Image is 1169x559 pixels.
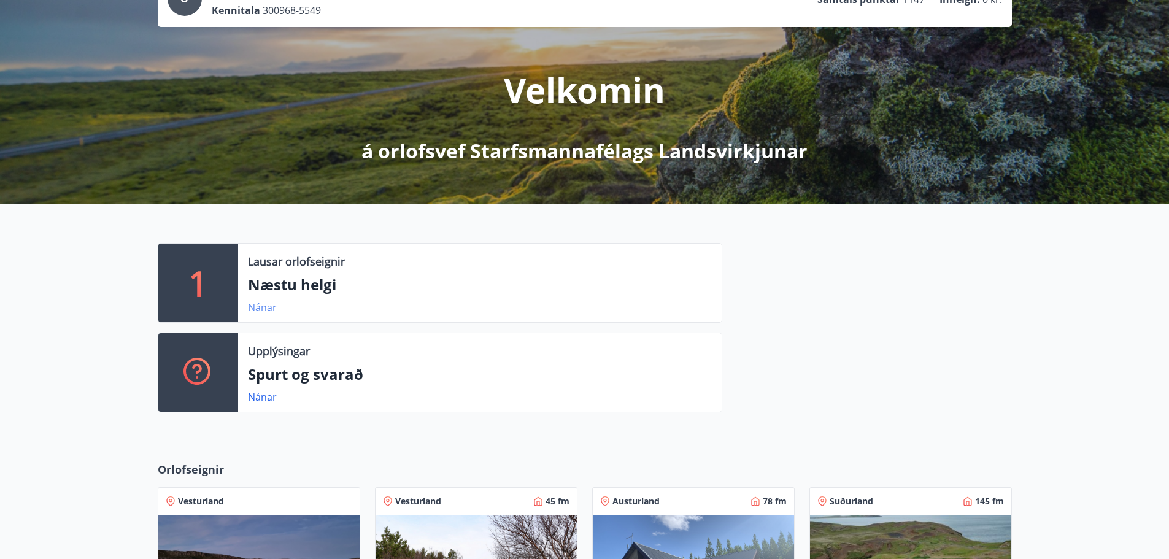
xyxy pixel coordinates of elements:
p: Velkomin [504,66,665,113]
p: Næstu helgi [248,274,712,295]
p: Spurt og svarað [248,364,712,385]
span: Suðurland [830,495,873,507]
p: Upplýsingar [248,343,310,359]
p: á orlofsvef Starfsmannafélags Landsvirkjunar [361,137,808,164]
span: 45 fm [546,495,569,507]
a: Nánar [248,301,277,314]
span: Orlofseignir [158,461,224,477]
span: 145 fm [975,495,1004,507]
p: 1 [188,260,208,306]
span: 300968-5549 [263,4,321,17]
p: Kennitala [212,4,260,17]
span: Vesturland [395,495,441,507]
p: Lausar orlofseignir [248,253,345,269]
span: Austurland [612,495,660,507]
span: 78 fm [763,495,787,507]
span: Vesturland [178,495,224,507]
a: Nánar [248,390,277,404]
